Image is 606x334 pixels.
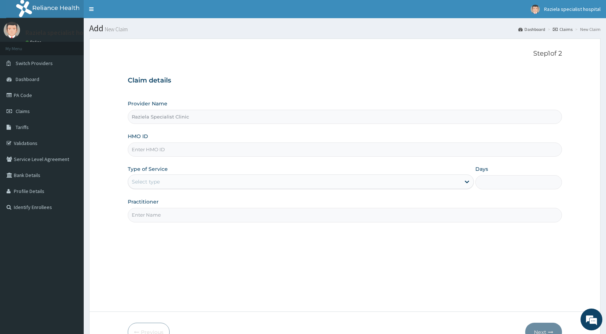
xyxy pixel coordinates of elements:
a: Claims [553,26,573,32]
h1: Add [89,24,601,33]
a: Online [25,40,43,45]
span: Claims [16,108,30,114]
span: Switch Providers [16,60,53,67]
span: Dashboard [16,76,39,83]
label: Type of Service [128,165,168,173]
label: Provider Name [128,100,167,107]
li: New Claim [573,26,601,32]
label: Days [475,165,488,173]
span: Tariffs [16,124,29,130]
div: Select type [132,178,160,185]
input: Enter HMO ID [128,142,562,157]
small: New Claim [103,27,128,32]
img: User Image [4,22,20,38]
input: Enter Name [128,208,562,222]
p: Raziela specialist hospital [25,29,99,36]
span: Raziela specialist hospital [544,6,601,12]
label: Practitioner [128,198,159,205]
a: Dashboard [518,26,545,32]
h3: Claim details [128,77,562,85]
label: HMO ID [128,133,148,140]
p: Step 1 of 2 [128,50,562,58]
img: User Image [531,5,540,14]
